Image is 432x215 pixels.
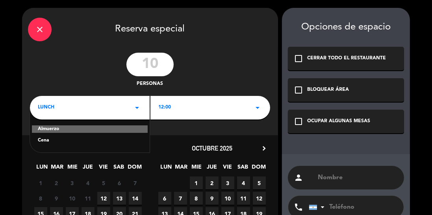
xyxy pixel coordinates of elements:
[252,162,265,175] span: DOM
[66,192,79,205] span: 10
[175,162,188,175] span: MAR
[237,192,250,205] span: 11
[126,53,174,76] input: 0
[192,144,232,152] span: octubre 2025
[137,80,163,88] span: personas
[82,176,95,189] span: 4
[317,172,398,183] input: Nombre
[32,125,148,133] div: Almuerzo
[97,192,110,205] span: 12
[206,192,219,205] span: 9
[237,176,250,189] span: 4
[206,176,219,189] span: 2
[112,162,125,175] span: SAB
[38,137,142,145] div: Cena
[22,8,278,49] div: Reserva especial
[221,162,234,175] span: VIE
[294,173,303,182] i: person
[129,192,142,205] span: 14
[132,103,142,112] i: arrow_drop_down
[260,144,268,153] i: chevron_right
[307,86,349,94] div: BLOQUEAR ÁREA
[113,176,126,189] span: 6
[82,192,95,205] span: 11
[38,104,54,112] span: LUNCH
[82,162,95,175] span: JUE
[35,25,44,34] i: close
[159,162,172,175] span: LUN
[294,202,303,212] i: phone
[221,192,234,205] span: 10
[253,192,266,205] span: 12
[288,22,404,33] div: Opciones de espacio
[34,192,47,205] span: 8
[32,144,40,153] i: chevron_left
[66,176,79,189] span: 3
[174,192,187,205] span: 7
[66,162,79,175] span: MIE
[50,176,63,189] span: 2
[97,176,110,189] span: 5
[158,192,171,205] span: 6
[35,162,48,175] span: LUN
[294,54,303,63] i: check_box_outline_blank
[158,104,171,112] span: 12:00
[206,162,219,175] span: JUE
[190,162,203,175] span: MIE
[294,117,303,126] i: check_box_outline_blank
[129,176,142,189] span: 7
[253,176,266,189] span: 5
[307,118,370,125] div: OCUPAR ALGUNAS MESAS
[253,103,262,112] i: arrow_drop_down
[190,176,203,189] span: 1
[97,162,110,175] span: VIE
[34,176,47,189] span: 1
[307,55,386,62] div: CERRAR TODO EL RESTAURANTE
[294,85,303,95] i: check_box_outline_blank
[236,162,249,175] span: SAB
[128,162,141,175] span: DOM
[51,162,64,175] span: MAR
[50,192,63,205] span: 9
[113,192,126,205] span: 13
[221,176,234,189] span: 3
[190,192,203,205] span: 8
